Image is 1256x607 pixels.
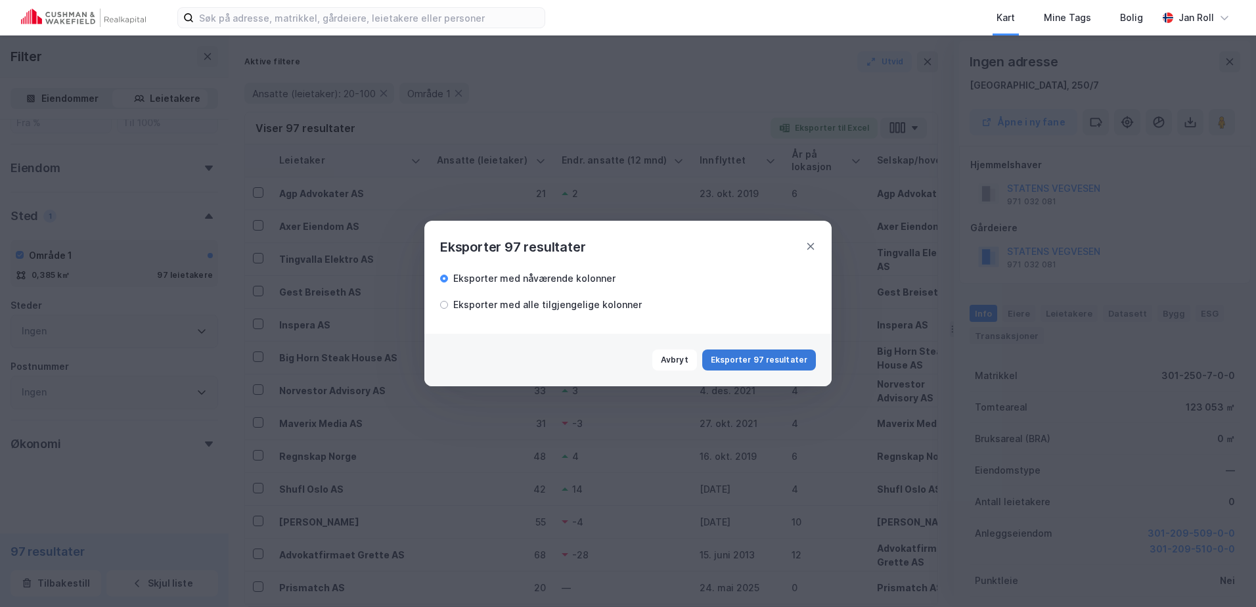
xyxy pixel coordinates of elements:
[1044,10,1091,26] div: Mine Tags
[194,8,545,28] input: Søk på adresse, matrikkel, gårdeiere, leietakere eller personer
[440,236,585,258] div: Eksporter 97 resultater
[1190,544,1256,607] iframe: Chat Widget
[453,297,642,313] div: Eksporter med alle tilgjengelige kolonner
[1120,10,1143,26] div: Bolig
[21,9,146,27] img: cushman-wakefield-realkapital-logo.202ea83816669bd177139c58696a8fa1.svg
[1190,544,1256,607] div: Kontrollprogram for chat
[1178,10,1214,26] div: Jan Roll
[702,349,816,371] button: Eksporter 97 resultater
[652,349,697,371] button: Avbryt
[997,10,1015,26] div: Kart
[453,271,616,286] div: Eksporter med nåværende kolonner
